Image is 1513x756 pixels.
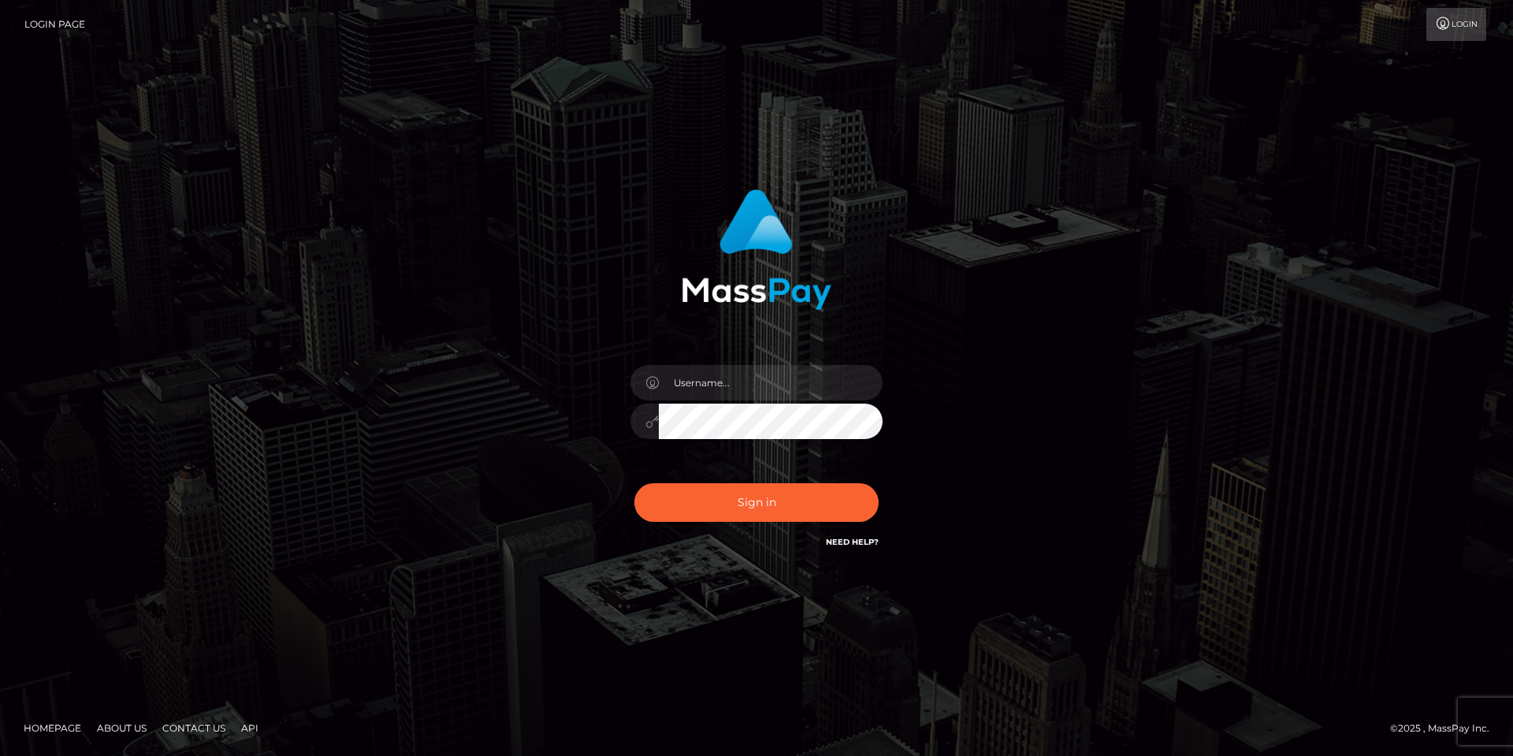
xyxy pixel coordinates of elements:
[17,716,87,740] a: Homepage
[1426,8,1486,41] a: Login
[634,483,879,522] button: Sign in
[235,716,265,740] a: API
[24,8,85,41] a: Login Page
[659,365,883,400] input: Username...
[682,189,831,310] img: MassPay Login
[156,716,232,740] a: Contact Us
[1390,720,1501,737] div: © 2025 , MassPay Inc.
[826,537,879,547] a: Need Help?
[91,716,153,740] a: About Us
